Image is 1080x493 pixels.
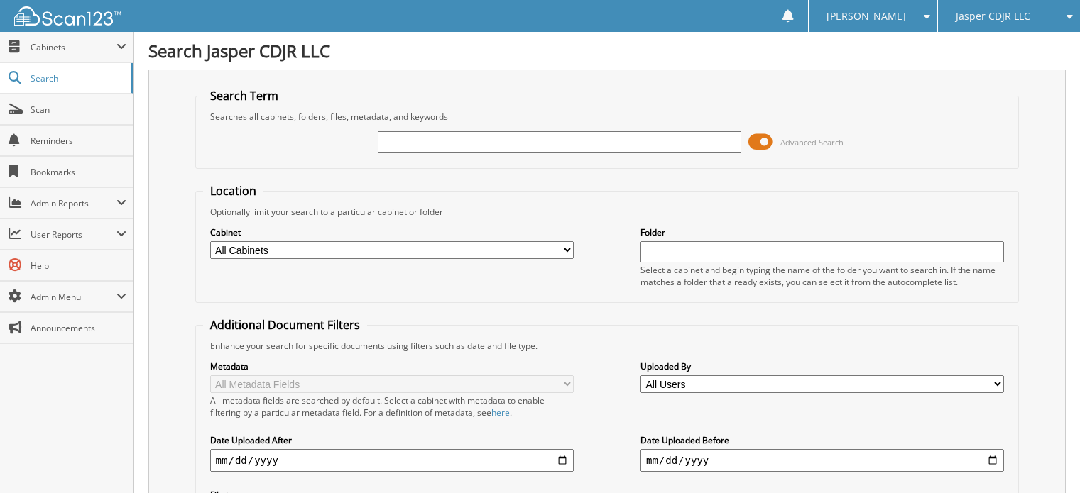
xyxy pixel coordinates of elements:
[203,206,1012,218] div: Optionally limit your search to a particular cabinet or folder
[14,6,121,26] img: scan123-logo-white.svg
[31,104,126,116] span: Scan
[31,291,116,303] span: Admin Menu
[148,39,1066,62] h1: Search Jasper CDJR LLC
[31,260,126,272] span: Help
[210,360,574,372] label: Metadata
[31,197,116,209] span: Admin Reports
[31,72,124,84] span: Search
[31,135,126,147] span: Reminders
[203,183,263,199] legend: Location
[210,449,574,472] input: start
[491,406,510,419] a: here
[640,449,1004,472] input: end
[203,111,1012,123] div: Searches all cabinets, folders, files, metadata, and keywords
[31,41,116,53] span: Cabinets
[640,226,1004,238] label: Folder
[640,264,1004,288] div: Select a cabinet and begin typing the name of the folder you want to search in. If the name match...
[780,137,844,148] span: Advanced Search
[640,434,1004,446] label: Date Uploaded Before
[210,394,574,419] div: All metadata fields are searched by default. Select a cabinet with metadata to enable filtering b...
[640,360,1004,372] label: Uploaded By
[203,88,285,104] legend: Search Term
[956,12,1030,21] span: Jasper CDJR LLC
[203,317,367,333] legend: Additional Document Filters
[210,226,574,238] label: Cabinet
[827,12,906,21] span: [PERSON_NAME]
[203,340,1012,352] div: Enhance your search for specific documents using filters such as date and file type.
[31,166,126,178] span: Bookmarks
[31,228,116,240] span: User Reports
[31,322,126,334] span: Announcements
[210,434,574,446] label: Date Uploaded After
